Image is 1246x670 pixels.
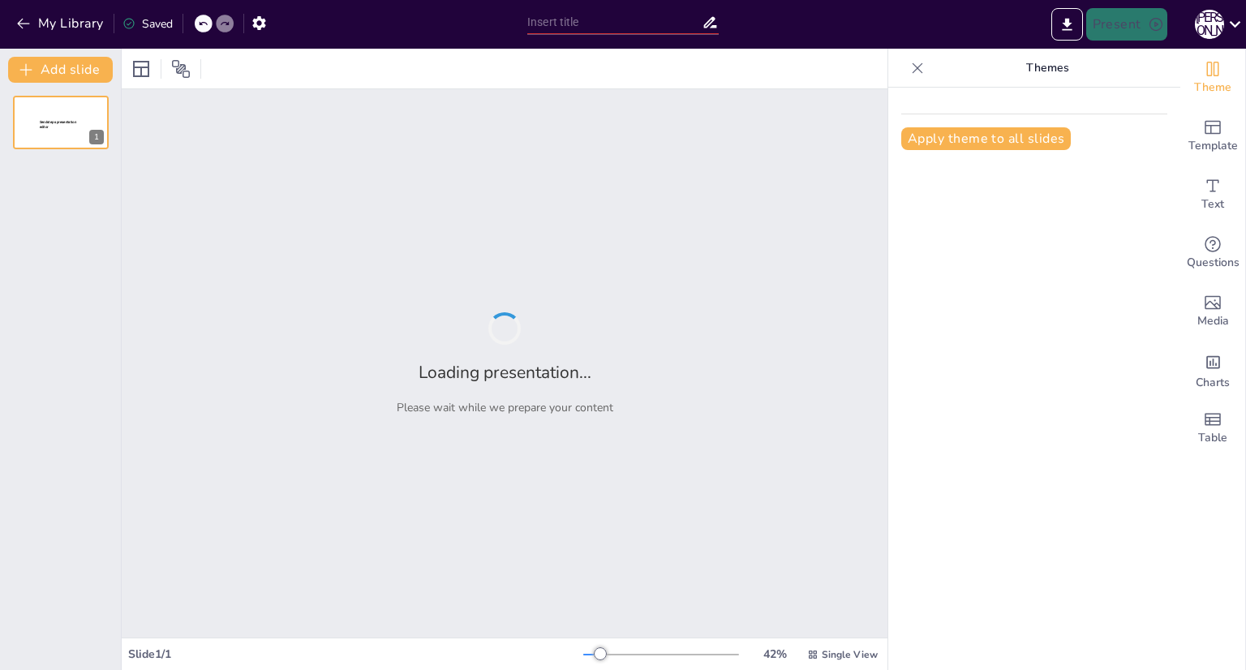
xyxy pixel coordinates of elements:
div: Add ready made slides [1180,107,1245,165]
div: 1 [13,96,109,149]
input: Insert title [527,11,702,34]
span: Text [1201,195,1224,213]
span: Position [171,59,191,79]
p: Please wait while we prepare your content [397,400,613,415]
div: М [PERSON_NAME] [1195,10,1224,39]
div: 1 [89,130,104,144]
button: Export to PowerPoint [1051,8,1083,41]
button: Present [1086,8,1167,41]
span: Media [1197,312,1229,330]
button: Add slide [8,57,113,83]
p: Themes [930,49,1164,88]
span: Charts [1196,374,1230,392]
div: Change the overall theme [1180,49,1245,107]
div: Add images, graphics, shapes or video [1180,282,1245,341]
button: М [PERSON_NAME] [1195,8,1224,41]
div: Add a table [1180,399,1245,457]
div: Slide 1 / 1 [128,646,583,662]
div: Layout [128,56,154,82]
span: Template [1188,137,1238,155]
span: Table [1198,429,1227,447]
div: Add text boxes [1180,165,1245,224]
span: Single View [822,648,878,661]
div: 42 % [755,646,794,662]
button: My Library [12,11,110,37]
h2: Loading presentation... [419,361,591,384]
span: Sendsteps presentation editor [40,120,76,129]
div: Get real-time input from your audience [1180,224,1245,282]
div: Add charts and graphs [1180,341,1245,399]
div: Saved [122,16,173,32]
button: Apply theme to all slides [901,127,1071,150]
span: Questions [1187,254,1240,272]
span: Theme [1194,79,1231,97]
